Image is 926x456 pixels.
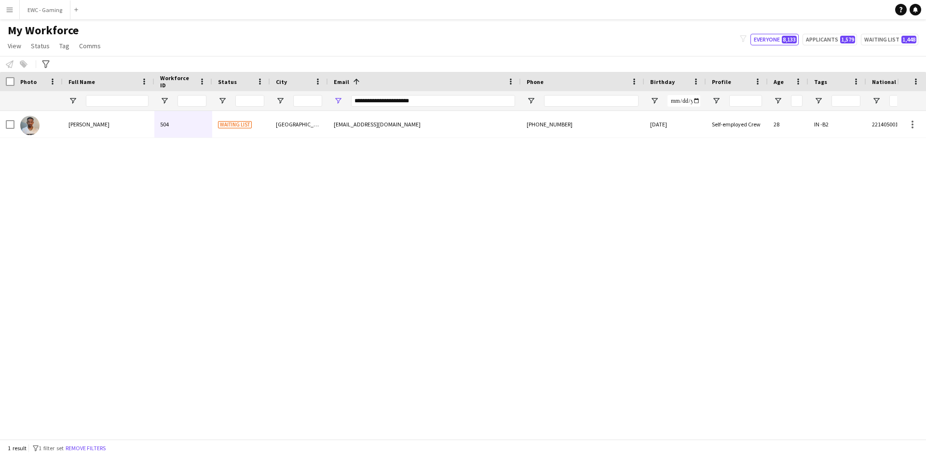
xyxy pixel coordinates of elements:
a: Comms [75,40,105,52]
span: Status [218,78,237,85]
span: Comms [79,41,101,50]
span: 8,133 [782,36,797,43]
app-action-btn: Advanced filters [40,58,52,70]
span: 1,579 [840,36,855,43]
span: 1 filter set [39,444,64,452]
button: Applicants1,579 [803,34,857,45]
a: Tag [55,40,73,52]
input: Full Name Filter Input [86,95,149,107]
span: Birthday [650,78,675,85]
span: My Workforce [8,23,79,38]
input: Tags Filter Input [831,95,860,107]
button: Waiting list1,448 [861,34,918,45]
div: IN -B2 [808,111,866,138]
button: Open Filter Menu [68,97,77,105]
button: Remove filters [64,443,108,454]
span: 2214050011 [872,121,901,128]
div: [DATE] [644,111,706,138]
span: Phone [527,78,544,85]
span: Tag [59,41,69,50]
button: Open Filter Menu [218,97,227,105]
span: Tags [814,78,827,85]
button: Open Filter Menu [527,97,535,105]
button: Open Filter Menu [160,97,169,105]
span: Full Name [68,78,95,85]
div: 504 [154,111,212,138]
span: Age [774,78,784,85]
span: Status [31,41,50,50]
button: Open Filter Menu [814,97,823,105]
span: 1,448 [901,36,916,43]
span: View [8,41,21,50]
span: [PERSON_NAME] [68,121,109,128]
button: EWC - Gaming [20,0,70,19]
button: Open Filter Menu [712,97,721,105]
input: Status Filter Input [235,95,264,107]
span: City [276,78,287,85]
div: 28 [768,111,808,138]
div: [GEOGRAPHIC_DATA] [270,111,328,138]
input: Phone Filter Input [544,95,639,107]
button: Open Filter Menu [650,97,659,105]
a: View [4,40,25,52]
a: Status [27,40,54,52]
span: Email [334,78,349,85]
div: [EMAIL_ADDRESS][DOMAIN_NAME] [328,111,521,138]
div: [PHONE_NUMBER] [521,111,644,138]
button: Everyone8,133 [750,34,799,45]
span: Photo [20,78,37,85]
input: Email Filter Input [351,95,515,107]
input: Profile Filter Input [729,95,762,107]
span: Workforce ID [160,74,195,89]
span: Waiting list [218,121,252,128]
button: Open Filter Menu [334,97,342,105]
input: Age Filter Input [791,95,803,107]
div: Self-employed Crew [706,111,768,138]
input: Birthday Filter Input [667,95,700,107]
button: Open Filter Menu [872,97,881,105]
input: City Filter Input [293,95,322,107]
img: Salem Ahmed [20,116,40,135]
button: Open Filter Menu [276,97,285,105]
button: Open Filter Menu [774,97,782,105]
span: Profile [712,78,731,85]
input: Workforce ID Filter Input [177,95,206,107]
